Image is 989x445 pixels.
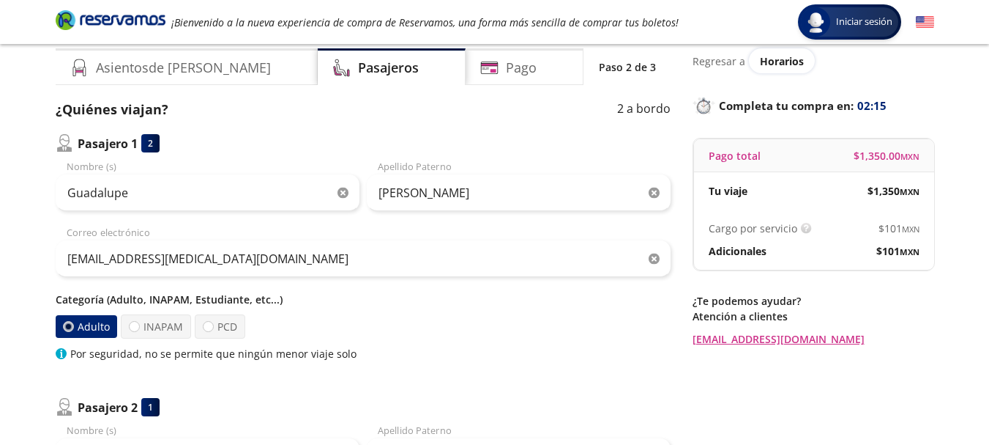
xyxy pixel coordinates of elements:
[830,15,898,29] span: Iniciar sesión
[693,331,934,347] a: [EMAIL_ADDRESS][DOMAIN_NAME]
[693,309,934,324] p: Atención a clientes
[878,221,919,236] span: $ 101
[141,134,160,152] div: 2
[709,221,797,236] p: Cargo por servicio
[693,293,934,309] p: ¿Te podemos ayudar?
[693,54,745,69] p: Regresar a
[709,243,766,259] p: Adicionales
[141,398,160,416] div: 1
[78,135,138,152] p: Pasajero 1
[857,98,887,114] span: 02:15
[599,59,656,75] p: Paso 2 de 3
[693,95,934,116] p: Completa tu compra en :
[55,315,117,338] label: Adulto
[900,246,919,257] small: MXN
[70,346,357,361] p: Por seguridad, no se permite que ningún menor viaje solo
[760,54,804,68] span: Horarios
[854,148,919,163] span: $ 1,350.00
[900,151,919,162] small: MXN
[56,292,671,307] p: Categoría (Adulto, INAPAM, Estudiante, etc...)
[617,100,671,119] p: 2 a bordo
[367,174,671,211] input: Apellido Paterno
[900,186,919,197] small: MXN
[876,243,919,259] span: $ 101
[56,9,165,31] i: Brand Logo
[78,399,138,416] p: Pasajero 2
[709,148,761,163] p: Pago total
[693,48,934,73] div: Regresar a ver horarios
[506,58,537,78] h4: Pago
[195,315,245,339] label: PCD
[56,100,168,119] p: ¿Quiénes viajan?
[56,240,671,277] input: Correo electrónico
[709,183,747,199] p: Tu viaje
[56,174,359,211] input: Nombre (s)
[867,183,919,199] span: $ 1,350
[171,15,679,29] em: ¡Bienvenido a la nueva experiencia de compra de Reservamos, una forma más sencilla de comprar tus...
[56,9,165,35] a: Brand Logo
[902,224,919,235] small: MXN
[358,58,419,78] h4: Pasajeros
[121,315,191,339] label: INAPAM
[96,58,271,78] h4: Asientos de [PERSON_NAME]
[916,13,934,32] button: English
